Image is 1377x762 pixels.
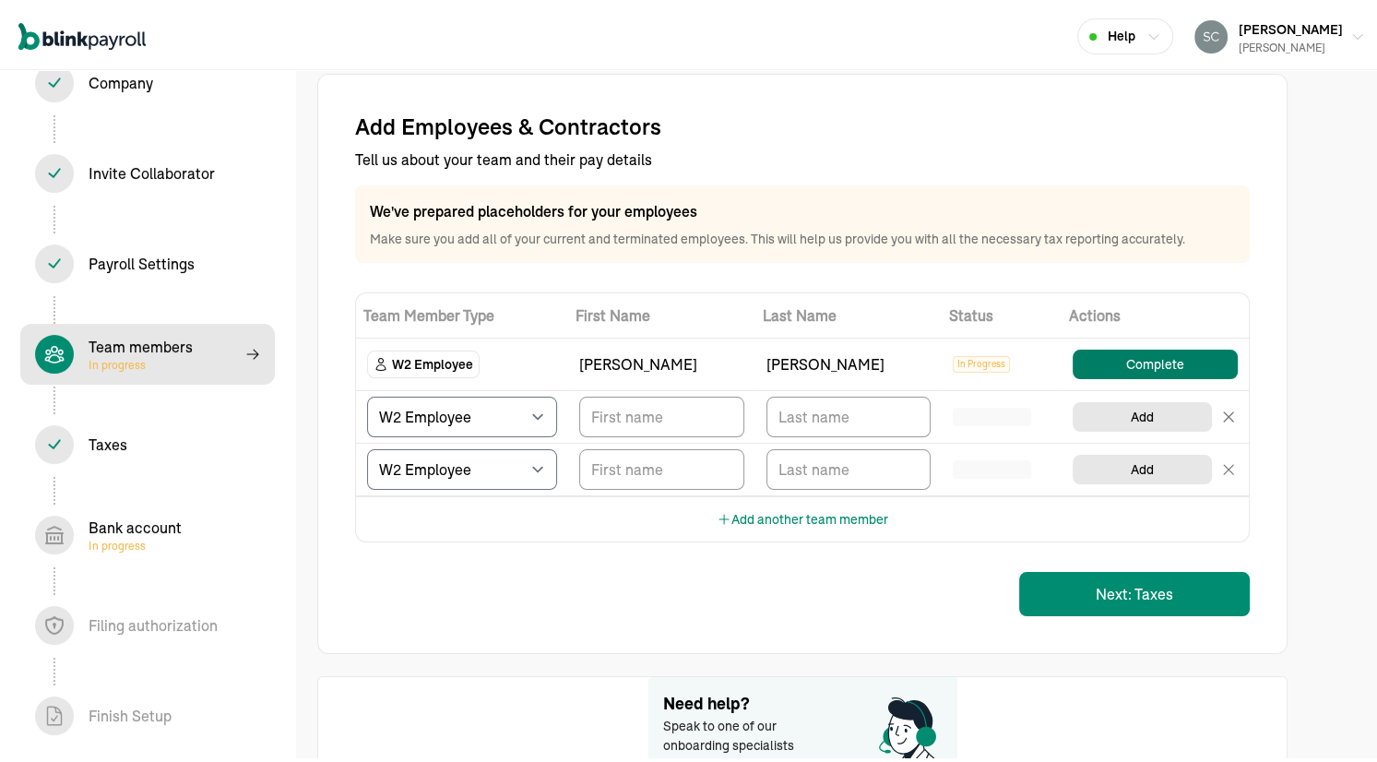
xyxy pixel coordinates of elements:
[717,494,888,538] button: Add another team member
[89,430,127,452] div: Taxes
[953,352,1010,369] span: In Progress
[89,354,193,369] span: In progress
[1069,301,1241,323] span: Actions
[20,230,275,291] span: Payroll Settings
[89,611,218,633] div: Filing authorization
[18,6,146,60] nav: Global
[1073,399,1212,428] button: Add
[1077,15,1173,51] button: Help
[370,226,1235,244] p: Make sure you add all of your current and terminated employees. This will help us provide you wit...
[89,535,182,550] span: In progress
[89,249,195,271] div: Payroll Settings
[663,713,820,752] span: Speak to one of our onboarding specialists
[1239,18,1343,34] span: [PERSON_NAME]
[663,688,943,713] span: Need help?
[392,351,473,370] span: W2 Employee
[1073,451,1212,481] button: Add
[1187,10,1372,56] button: [PERSON_NAME][PERSON_NAME]
[579,393,744,434] input: TextInput
[766,350,932,372] div: [PERSON_NAME]
[20,501,275,562] span: Bank accountIn progress
[766,446,932,486] input: TextInput
[20,49,275,110] span: Company
[579,446,744,486] input: TextInput
[1239,36,1343,53] div: [PERSON_NAME]
[579,350,744,372] div: [PERSON_NAME]
[576,301,748,323] span: First Name
[89,701,172,723] div: Finish Setup
[89,513,182,550] div: Bank account
[20,411,275,471] span: Taxes
[1108,23,1135,42] span: Help
[89,68,153,90] div: Company
[355,145,1250,167] p: Tell us about your team and their pay details
[356,290,1249,493] table: TeamMembers
[370,196,1235,219] p: We've prepared placeholders for your employees
[20,682,275,743] span: Finish Setup
[763,301,935,323] span: Last Name
[766,393,932,434] input: TextInput
[355,108,1250,137] h4: Add Employees & Contractors
[20,591,275,652] span: Filing authorization
[89,332,193,369] div: Team members
[363,301,561,323] span: Team Member Type
[1019,568,1250,613] button: Next: Taxes
[1073,346,1238,375] button: Complete
[20,139,275,200] span: Invite Collaborator
[20,320,275,381] span: Team membersIn progress
[89,159,215,181] div: Invite Collaborator
[949,301,1054,323] span: Status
